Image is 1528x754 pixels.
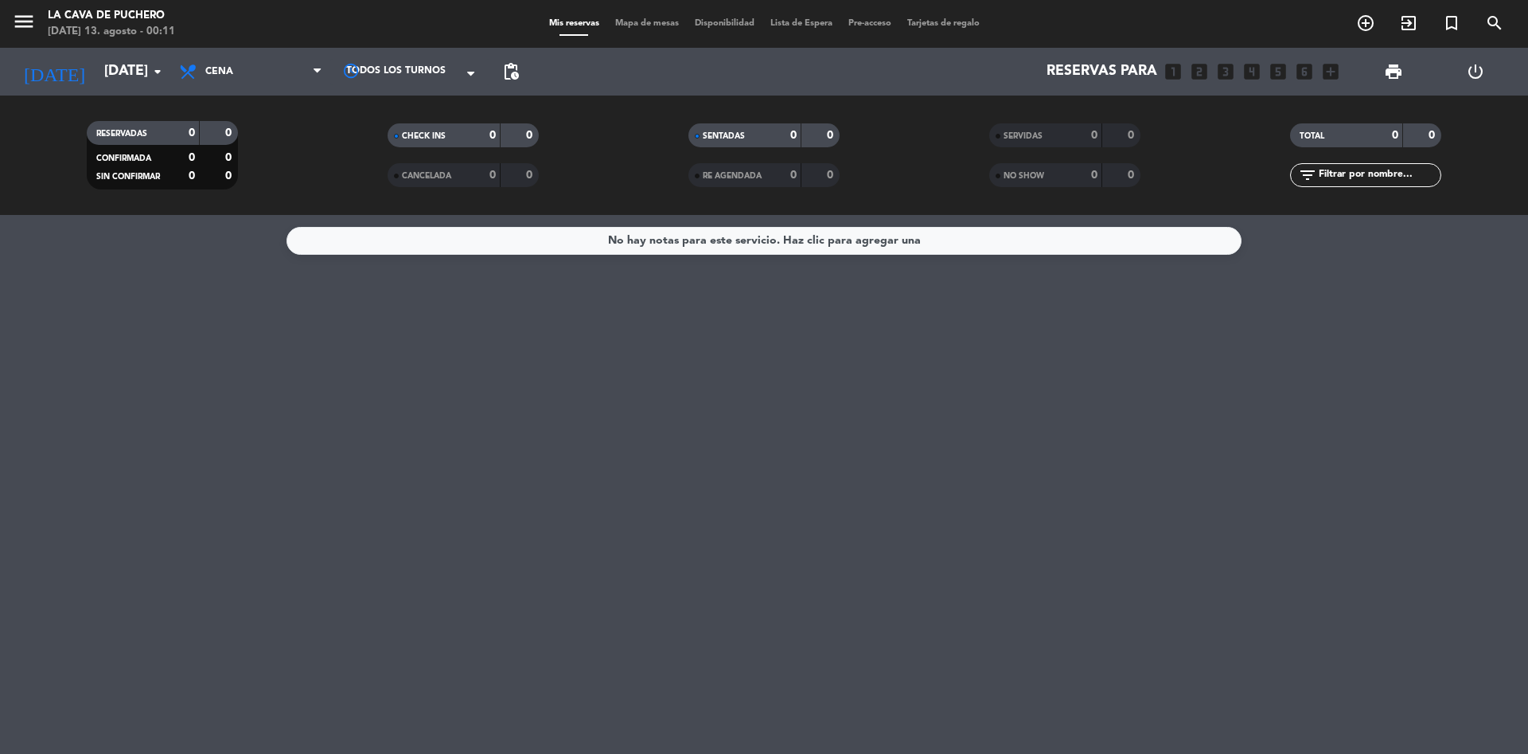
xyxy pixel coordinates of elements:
[1485,14,1504,33] i: search
[1442,14,1461,33] i: turned_in_not
[1189,61,1210,82] i: looks_two
[1047,64,1157,80] span: Reservas para
[48,8,175,24] div: La Cava de Puchero
[703,132,745,140] span: SENTADAS
[790,130,797,141] strong: 0
[189,152,195,163] strong: 0
[1399,14,1418,33] i: exit_to_app
[1300,132,1324,140] span: TOTAL
[225,170,235,182] strong: 0
[1320,61,1341,82] i: add_box
[1384,62,1403,81] span: print
[12,54,96,89] i: [DATE]
[1392,130,1398,141] strong: 0
[1317,166,1440,184] input: Filtrar por nombre...
[1215,61,1236,82] i: looks_3
[541,19,607,28] span: Mis reservas
[1128,170,1137,181] strong: 0
[12,10,36,33] i: menu
[402,132,446,140] span: CHECK INS
[1163,61,1183,82] i: looks_one
[526,130,536,141] strong: 0
[1004,132,1043,140] span: SERVIDAS
[205,66,233,77] span: Cena
[608,232,921,250] div: No hay notas para este servicio. Haz clic para agregar una
[790,170,797,181] strong: 0
[1268,61,1288,82] i: looks_5
[148,62,167,81] i: arrow_drop_down
[1004,172,1044,180] span: NO SHOW
[703,172,762,180] span: RE AGENDADA
[827,170,836,181] strong: 0
[827,130,836,141] strong: 0
[687,19,762,28] span: Disponibilidad
[1241,61,1262,82] i: looks_4
[840,19,899,28] span: Pre-acceso
[96,154,151,162] span: CONFIRMADA
[1091,130,1097,141] strong: 0
[899,19,988,28] span: Tarjetas de regalo
[526,170,536,181] strong: 0
[96,173,160,181] span: SIN CONFIRMAR
[607,19,687,28] span: Mapa de mesas
[489,130,496,141] strong: 0
[1128,130,1137,141] strong: 0
[1294,61,1315,82] i: looks_6
[402,172,451,180] span: CANCELADA
[1466,62,1485,81] i: power_settings_new
[189,170,195,182] strong: 0
[489,170,496,181] strong: 0
[1091,170,1097,181] strong: 0
[12,10,36,39] button: menu
[48,24,175,40] div: [DATE] 13. agosto - 00:11
[501,62,520,81] span: pending_actions
[762,19,840,28] span: Lista de Espera
[96,130,147,138] span: RESERVADAS
[1356,14,1375,33] i: add_circle_outline
[1429,130,1438,141] strong: 0
[225,152,235,163] strong: 0
[189,127,195,139] strong: 0
[1298,166,1317,185] i: filter_list
[225,127,235,139] strong: 0
[1434,48,1516,96] div: LOG OUT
